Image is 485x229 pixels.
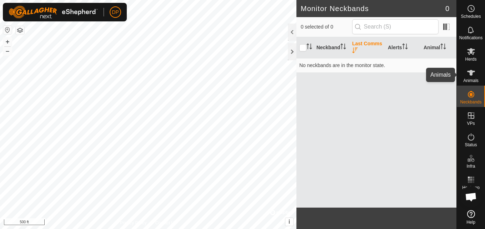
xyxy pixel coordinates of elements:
p-sorticon: Activate to sort [440,45,446,50]
h2: Monitor Neckbands [301,4,445,13]
a: Help [457,207,485,227]
button: + [3,37,12,46]
span: Heatmap [462,185,480,190]
p-sorticon: Activate to sort [306,45,312,50]
a: Privacy Policy [120,220,147,226]
img: Gallagher Logo [9,6,98,19]
td: No neckbands are in the monitor state. [296,58,456,72]
button: – [3,47,12,55]
span: Animals [463,78,479,83]
span: Infra [466,164,475,168]
p-sorticon: Activate to sort [340,45,346,50]
th: Alerts [385,37,421,58]
span: Notifications [459,36,482,40]
input: Search (S) [352,19,439,34]
span: Status [465,143,477,147]
th: Last Comms [349,37,385,58]
a: Contact Us [155,220,176,226]
span: i [289,219,290,225]
span: Herds [465,57,476,61]
th: Neckband [314,37,349,58]
button: Reset Map [3,26,12,34]
span: VPs [467,121,475,126]
span: 0 selected of 0 [301,23,352,31]
th: Animal [421,37,456,58]
p-sorticon: Activate to sort [352,49,358,54]
button: Map Layers [16,26,24,35]
span: DP [112,9,119,16]
span: Schedules [461,14,481,19]
span: 0 [445,3,449,14]
span: Neckbands [460,100,481,104]
button: i [285,218,293,226]
div: Open chat [460,186,482,208]
span: Help [466,220,475,224]
p-sorticon: Activate to sort [402,45,408,50]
